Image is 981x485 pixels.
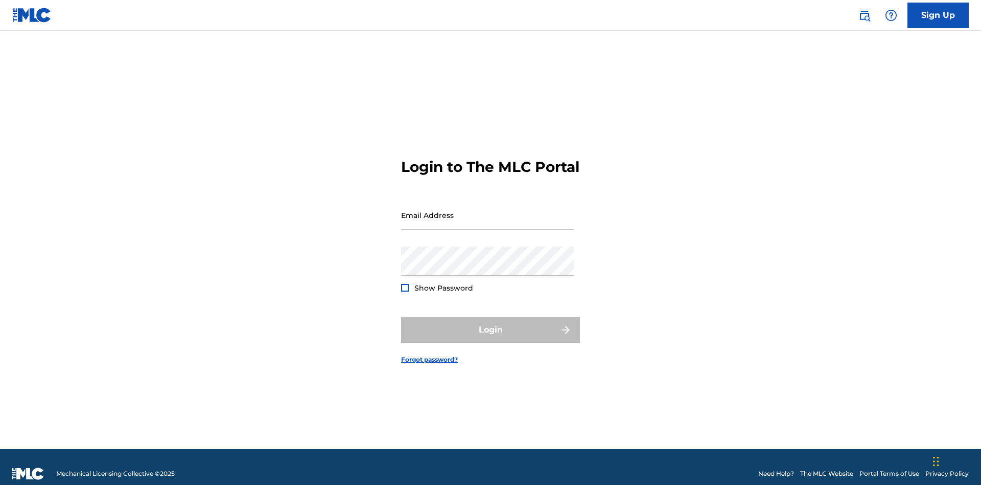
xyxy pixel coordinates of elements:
[933,446,939,477] div: Drag
[758,469,794,478] a: Need Help?
[12,8,52,23] img: MLC Logo
[414,283,473,293] span: Show Password
[881,5,901,26] div: Help
[854,5,875,26] a: Public Search
[885,9,897,21] img: help
[930,436,981,485] iframe: Chat Widget
[925,469,969,478] a: Privacy Policy
[859,469,919,478] a: Portal Terms of Use
[907,3,969,28] a: Sign Up
[56,469,175,478] span: Mechanical Licensing Collective © 2025
[12,468,44,480] img: logo
[401,355,458,364] a: Forgot password?
[401,158,579,176] h3: Login to The MLC Portal
[858,9,871,21] img: search
[800,469,853,478] a: The MLC Website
